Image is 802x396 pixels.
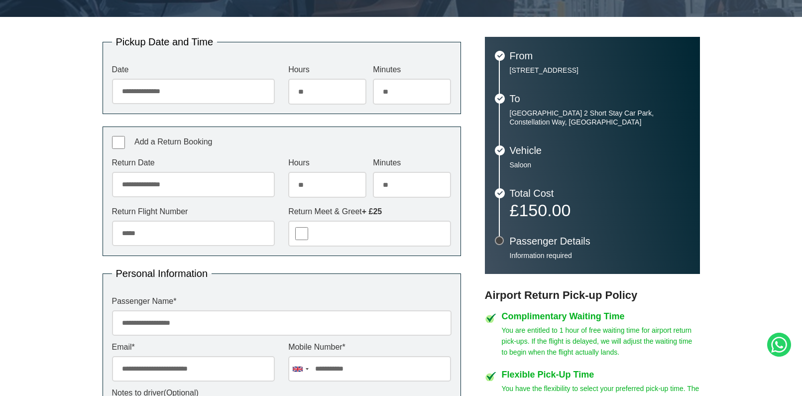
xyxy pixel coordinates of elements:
p: Information required [510,251,690,260]
span: Add a Return Booking [134,137,213,146]
label: Return Meet & Greet [288,208,451,216]
span: 150.00 [519,201,571,220]
label: Passenger Name [112,297,452,305]
h4: Complimentary Waiting Time [502,312,700,321]
label: Hours [288,66,366,74]
input: Add a Return Booking [112,136,125,149]
p: [GEOGRAPHIC_DATA] 2 Short Stay Car Park, Constellation Way, [GEOGRAPHIC_DATA] [510,109,690,127]
p: £ [510,203,690,217]
h3: Passenger Details [510,236,690,246]
label: Mobile Number [288,343,451,351]
h3: Airport Return Pick-up Policy [485,289,700,302]
div: United Kingdom: +44 [289,357,312,381]
h4: Flexible Pick-Up Time [502,370,700,379]
legend: Personal Information [112,268,212,278]
label: Return Date [112,159,275,167]
h3: Vehicle [510,145,690,155]
label: Hours [288,159,366,167]
label: Return Flight Number [112,208,275,216]
h3: From [510,51,690,61]
p: Saloon [510,160,690,169]
label: Minutes [373,66,451,74]
legend: Pickup Date and Time [112,37,218,47]
h3: Total Cost [510,188,690,198]
label: Minutes [373,159,451,167]
label: Date [112,66,275,74]
label: Email [112,343,275,351]
h3: To [510,94,690,104]
p: [STREET_ADDRESS] [510,66,690,75]
p: You are entitled to 1 hour of free waiting time for airport return pick-ups. If the flight is del... [502,325,700,358]
strong: + £25 [362,207,382,216]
